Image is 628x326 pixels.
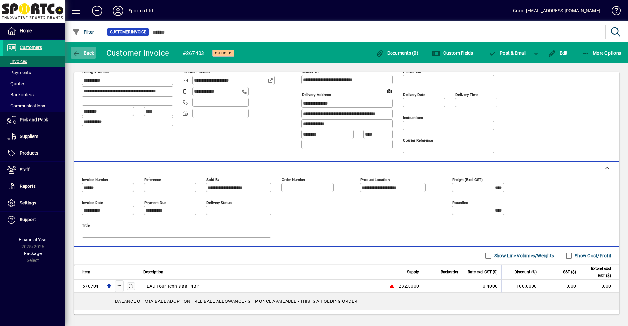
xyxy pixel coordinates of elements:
button: More Options [580,47,623,59]
span: Staff [20,167,30,172]
a: Products [3,145,65,161]
div: 570704 [82,283,99,289]
span: Home [20,28,32,33]
mat-label: Order number [282,177,305,182]
mat-label: Deliver To [302,70,319,74]
app-page-header-button: Back [65,47,101,59]
span: Custom Fields [432,50,473,56]
a: Suppliers [3,128,65,145]
a: Knowledge Base [607,1,620,23]
mat-label: Rounding [452,200,468,205]
mat-label: Courier Reference [403,138,433,143]
a: Payments [3,67,65,78]
span: Item [82,269,90,276]
button: Profile [108,5,129,17]
a: View on map [165,63,175,73]
button: Custom Fields [430,47,475,59]
mat-label: Invoice date [82,200,103,205]
mat-label: Product location [360,177,390,182]
span: Filter [72,29,94,35]
span: Products [20,150,38,155]
span: Settings [20,200,36,205]
mat-label: Freight (excl GST) [452,177,483,182]
a: Pick and Pack [3,112,65,128]
mat-label: Delivery status [206,200,232,205]
span: Edit [548,50,568,56]
mat-label: Deliver via [403,70,421,74]
a: Communications [3,100,65,111]
label: Show Cost/Profit [573,253,611,259]
td: 100.0000 [501,280,541,293]
span: Package [24,251,42,256]
div: 10.4000 [466,283,497,289]
button: Edit [547,47,569,59]
a: Settings [3,195,65,211]
div: Grant [EMAIL_ADDRESS][DOMAIN_NAME] [513,6,600,16]
button: Back [71,47,96,59]
span: On hold [215,51,232,55]
mat-label: Reference [144,177,161,182]
span: Quotes [7,81,25,86]
span: ost & Email [489,50,527,56]
mat-label: Invoice number [82,177,108,182]
mat-label: Instructions [403,115,423,120]
div: Customer Invoice [106,48,169,58]
span: Support [20,217,36,222]
mat-label: Payment due [144,200,166,205]
span: Payments [7,70,31,75]
span: 232.0000 [399,283,419,289]
span: Backorders [7,92,34,97]
span: Discount (%) [515,269,537,276]
a: Invoices [3,56,65,67]
span: Supply [407,269,419,276]
span: Communications [7,103,45,108]
mat-label: Delivery date [403,92,425,97]
span: Documents (0) [376,50,418,56]
mat-label: Sold by [206,177,219,182]
mat-label: Title [82,223,90,228]
a: Quotes [3,78,65,89]
span: Financial Year [19,237,47,242]
a: Staff [3,162,65,178]
td: 0.00 [541,280,580,293]
span: Backorder [441,269,458,276]
button: Filter [71,26,96,38]
a: Support [3,212,65,228]
span: Back [72,50,94,56]
a: Reports [3,178,65,195]
span: Customers [20,45,42,50]
span: Rate excl GST ($) [468,269,497,276]
div: BALANCE OF MTA BALL ADOPTION FREE BALL ALLOWANCE - SHIP ONCE AVAILABLE - THIS IS A HOLDING ORDER [74,293,619,310]
span: Description [143,269,163,276]
span: Pick and Pack [20,117,48,122]
span: Invoices [7,59,27,64]
span: Reports [20,184,36,189]
td: 0.00 [580,280,619,293]
span: P [500,50,503,56]
span: GST ($) [563,269,576,276]
label: Show Line Volumes/Weights [493,253,554,259]
span: HEAD Tour Tennis Ball 4B r [143,283,199,289]
div: Sportco Ltd [129,6,153,16]
a: Home [3,23,65,39]
a: View on map [384,86,394,96]
mat-label: Delivery time [455,92,478,97]
div: #267403 [183,48,204,58]
button: Documents (0) [374,47,420,59]
a: Backorders [3,89,65,100]
span: Extend excl GST ($) [584,265,611,279]
button: Post & Email [485,47,530,59]
span: Customer Invoice [110,29,146,35]
span: More Options [582,50,621,56]
button: Add [87,5,108,17]
span: Sportco Ltd Warehouse [105,283,112,290]
span: Suppliers [20,134,38,139]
